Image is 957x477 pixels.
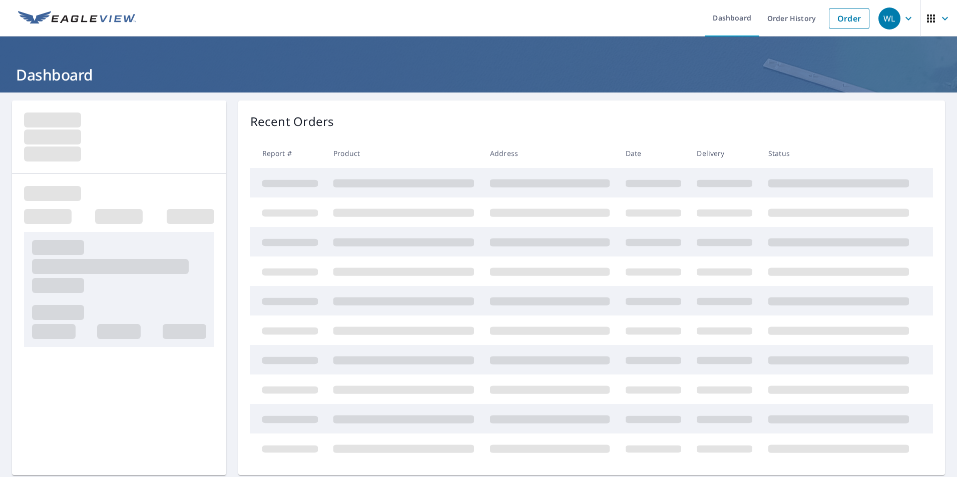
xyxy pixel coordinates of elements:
a: Order [829,8,869,29]
img: EV Logo [18,11,136,26]
th: Product [325,138,482,168]
th: Status [760,138,917,168]
th: Report # [250,138,326,168]
th: Address [482,138,618,168]
th: Delivery [689,138,760,168]
div: WL [878,7,900,29]
h1: Dashboard [12,64,945,85]
th: Date [618,138,689,168]
p: Recent Orders [250,112,334,130]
